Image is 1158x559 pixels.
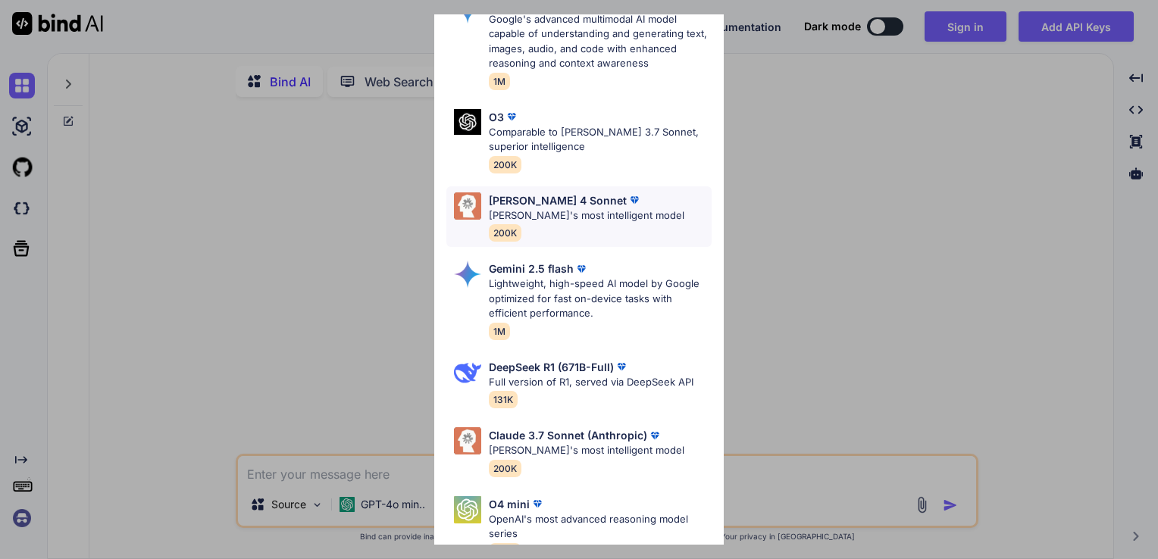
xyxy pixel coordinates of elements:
img: premium [574,261,589,276]
p: Gemini 2.5 flash [489,261,574,276]
img: Pick Models [454,427,481,454]
p: O4 mini [489,496,530,512]
p: [PERSON_NAME] 4 Sonnet [489,192,627,208]
p: Claude 3.7 Sonnet (Anthropic) [489,427,647,443]
img: premium [614,359,629,374]
span: 200K [489,156,521,173]
img: Pick Models [454,496,481,523]
img: Pick Models [454,109,481,136]
span: 1M [489,323,510,340]
p: [PERSON_NAME]'s most intelligent model [489,443,684,458]
p: OpenAI's most advanced reasoning model series [489,512,712,542]
img: Pick Models [454,359,481,386]
span: 200K [489,460,521,477]
img: premium [627,192,642,208]
span: 131K [489,391,518,408]
p: [PERSON_NAME]'s most intelligent model [489,208,684,223]
img: Pick Models [454,192,481,220]
p: Comparable to [PERSON_NAME] 3.7 Sonnet, superior intelligence [489,125,712,155]
span: 200K [489,224,521,242]
span: 1M [489,73,510,90]
p: DeepSeek R1 (671B-Full) [489,359,614,375]
p: Google's advanced multimodal AI model capable of understanding and generating text, images, audio... [489,12,712,71]
p: O3 [489,109,504,125]
img: premium [504,109,519,124]
img: premium [647,428,662,443]
p: Full version of R1, served via DeepSeek API [489,375,693,390]
img: premium [530,496,545,511]
p: Lightweight, high-speed AI model by Google optimized for fast on-device tasks with efficient perf... [489,276,712,321]
img: Pick Models [454,261,481,288]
